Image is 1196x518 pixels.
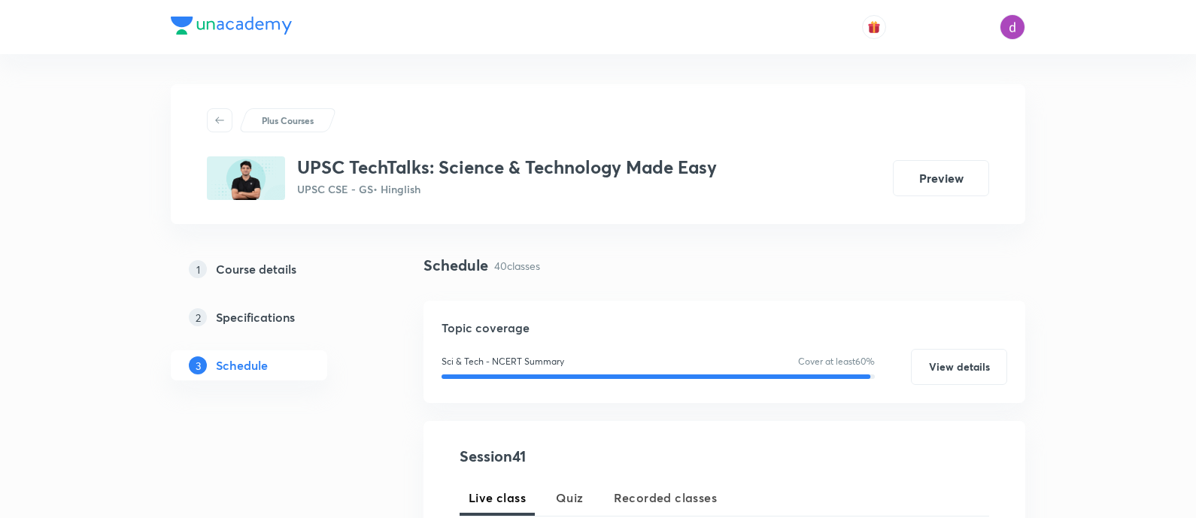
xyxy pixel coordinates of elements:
[893,160,989,196] button: Preview
[423,254,488,277] h4: Schedule
[1000,14,1025,40] img: Divyarani choppa
[171,17,292,35] img: Company Logo
[171,254,375,284] a: 1Course details
[460,445,734,468] h4: Session 41
[189,356,207,374] p: 3
[216,260,296,278] h5: Course details
[862,15,886,39] button: avatar
[207,156,285,200] img: 22B3E2CF-9C57-486B-9F9B-6A7B71589C49_plus.png
[297,181,717,197] p: UPSC CSE - GS • Hinglish
[216,308,295,326] h5: Specifications
[798,355,875,368] p: Cover at least 60 %
[469,489,526,507] span: Live class
[442,319,1007,337] h5: Topic coverage
[297,156,717,178] h3: UPSC TechTalks: Science & Technology Made Easy
[171,17,292,38] a: Company Logo
[442,355,564,368] p: Sci & Tech - NCERT Summary
[216,356,268,374] h5: Schedule
[171,302,375,332] a: 2Specifications
[867,20,881,34] img: avatar
[494,258,540,274] p: 40 classes
[556,489,584,507] span: Quiz
[911,349,1007,385] button: View details
[189,308,207,326] p: 2
[189,260,207,278] p: 1
[262,114,314,127] p: Plus Courses
[614,489,717,507] span: Recorded classes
